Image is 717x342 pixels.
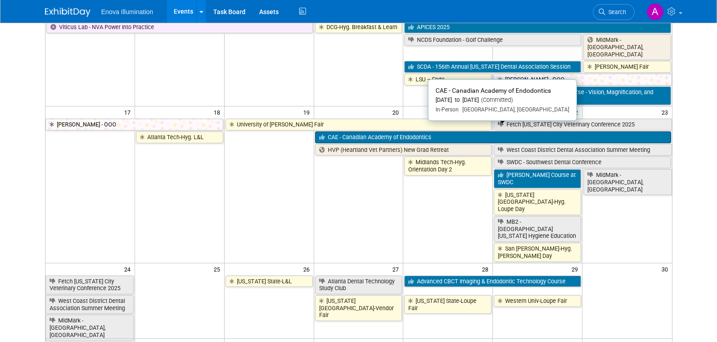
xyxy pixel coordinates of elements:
[583,169,672,195] a: MidMark - [GEOGRAPHIC_DATA], [GEOGRAPHIC_DATA]
[136,131,223,143] a: Atlanta Tech-Hyg. L&L
[494,189,581,215] a: [US_STATE][GEOGRAPHIC_DATA]-Hyg. Loupe Day
[404,156,491,175] a: Midlands Tech-Hyg. Orientation Day 2
[571,263,582,275] span: 29
[605,9,626,15] span: Search
[315,21,402,33] a: DCG-Hyg. Breakfast & Learn
[315,131,671,143] a: CAE - Canadian Academy of Endodontics
[494,144,672,156] a: West Coast District Dental Association Summer Meeting
[391,263,403,275] span: 27
[593,4,635,20] a: Search
[123,106,135,118] span: 17
[494,243,581,262] a: San [PERSON_NAME]-Hyg. [PERSON_NAME] Day
[404,295,491,314] a: [US_STATE] State-Loupe Fair
[213,263,224,275] span: 25
[436,106,459,113] span: In-Person
[481,263,492,275] span: 28
[494,74,672,85] a: [PERSON_NAME] - OOO
[404,34,581,46] a: NCDS Foundation - Golf Challenge
[391,106,403,118] span: 20
[45,295,134,314] a: West Coast District Dental Association Summer Meeting
[46,21,313,33] a: Viticus Lab - NVA Power Into Practice
[494,86,671,105] a: UAB - [PERSON_NAME] Course - Vision, Magnification, and Patient Care
[213,106,224,118] span: 18
[583,34,671,60] a: MidMark - [GEOGRAPHIC_DATA], [GEOGRAPHIC_DATA]
[45,8,90,17] img: ExhibitDay
[123,263,135,275] span: 24
[45,315,134,341] a: MidMark - [GEOGRAPHIC_DATA], [GEOGRAPHIC_DATA]
[459,106,569,113] span: [GEOGRAPHIC_DATA], [GEOGRAPHIC_DATA]
[404,21,671,33] a: APICES 2025
[101,8,153,15] span: Enova Illumination
[302,106,314,118] span: 19
[661,106,672,118] span: 23
[315,295,402,321] a: [US_STATE][GEOGRAPHIC_DATA]-Vendor Fair
[436,96,569,104] div: [DATE] to [DATE]
[302,263,314,275] span: 26
[404,74,491,85] a: LSU – Endo
[226,119,492,131] a: University of [PERSON_NAME] Fair
[647,3,664,20] img: Andrea Miller
[404,276,581,287] a: Advanced CBCT Imaging & Endodontic Technology Course
[494,216,581,242] a: MB2 - [GEOGRAPHIC_DATA][US_STATE] Hygiene Education
[315,144,492,156] a: HVP (Heartland Vet Partners) New Grad Retreat
[404,61,581,73] a: SCDA - 156th Annual [US_STATE] Dental Association Session
[661,263,672,275] span: 30
[45,119,223,131] a: [PERSON_NAME] - OOO
[494,295,581,307] a: Western Univ-Loupe Fair
[479,96,513,103] span: (Committed)
[494,119,672,131] a: Fetch [US_STATE] City Veterinary Conference 2025
[436,87,551,94] span: CAE - Canadian Academy of Endodontics
[494,169,581,188] a: [PERSON_NAME] Course at SWDC
[315,276,402,294] a: Atlanta Dental Technology Study Club
[583,61,671,73] a: [PERSON_NAME] Fair
[226,276,313,287] a: [US_STATE] State-L&L
[45,276,134,294] a: Fetch [US_STATE] City Veterinary Conference 2025
[494,156,671,168] a: SWDC - Southwest Dental Conference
